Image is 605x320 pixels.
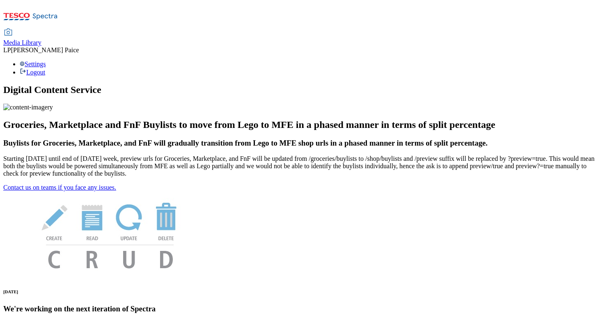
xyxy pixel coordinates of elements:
[3,191,217,277] img: News Image
[20,60,46,67] a: Settings
[3,46,11,53] span: LP
[3,29,41,46] a: Media Library
[3,289,602,294] h6: [DATE]
[3,119,602,130] h2: Groceries, Marketplace and FnF Buylists to move from Lego to MFE in a phased manner in terms of s...
[3,184,116,191] a: Contact us on teams if you face any issues.
[3,155,602,177] p: Starting [DATE] until end of [DATE] week, preview urls for Groceries, Marketplace, and FnF will b...
[3,104,53,111] img: content-imagery
[11,46,79,53] span: [PERSON_NAME] Paice
[3,84,602,95] h1: Digital Content Service
[20,69,45,76] a: Logout
[3,39,41,46] span: Media Library
[3,139,602,148] h3: Buylists for Groceries, Marketplace, and FnF will gradually transition from Lego to MFE shop urls...
[3,304,602,313] h3: We're working on the next iteration of Spectra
